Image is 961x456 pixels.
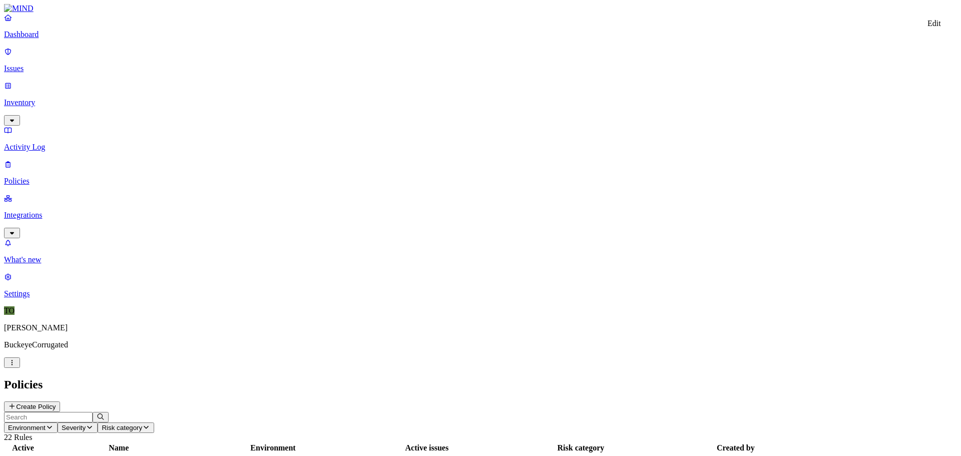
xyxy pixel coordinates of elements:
span: TO [4,306,15,315]
div: Created by [659,443,812,452]
p: Settings [4,289,957,298]
span: Environment [8,424,46,431]
span: Risk category [102,424,142,431]
p: Integrations [4,211,957,220]
div: Active issues [351,443,503,452]
span: Severity [62,424,86,431]
p: Dashboard [4,30,957,39]
p: Inventory [4,98,957,107]
p: [PERSON_NAME] [4,323,957,332]
div: Edit [927,19,941,28]
p: Activity Log [4,143,957,152]
p: What's new [4,255,957,264]
div: Active [6,443,41,452]
span: 22 Rules [4,433,32,441]
button: Create Policy [4,401,60,412]
p: Issues [4,64,957,73]
input: Search [4,412,93,422]
h2: Policies [4,378,957,391]
img: MIND [4,4,34,13]
div: Name [43,443,195,452]
p: BuckeyeCorrugated [4,340,957,349]
div: Environment [197,443,349,452]
p: Policies [4,177,957,186]
div: Risk category [505,443,657,452]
